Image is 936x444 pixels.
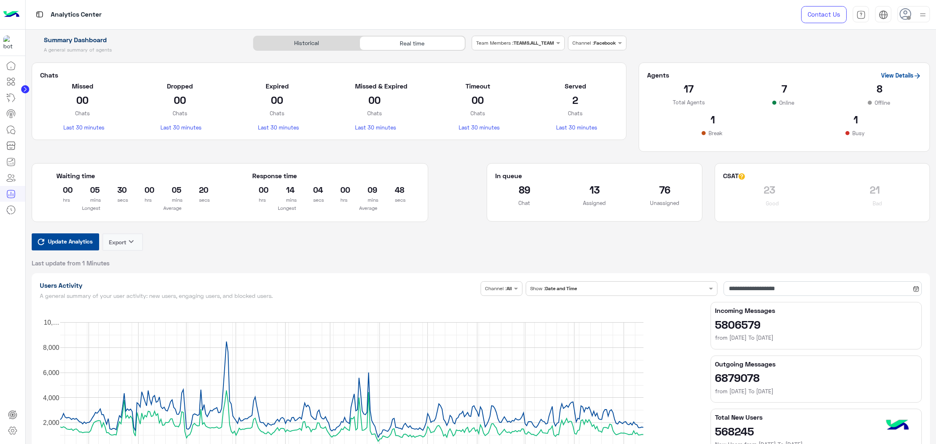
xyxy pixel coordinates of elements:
p: Bad [871,199,884,207]
h2: 00 [258,93,297,106]
h2: 05 [172,183,173,196]
img: tab [856,10,866,19]
h2: 05 [90,183,91,196]
p: Longest [56,204,126,212]
p: Offline [873,99,892,107]
h2: 09 [368,183,369,196]
h6: from [DATE] To [DATE] [715,334,917,342]
span: Update Analytics [46,236,95,247]
h2: 20 [199,183,200,196]
div: Historical [253,36,359,50]
h2: 30 [117,183,119,196]
h5: Dropped [160,82,199,90]
text: 10,… [43,319,59,326]
p: secs [199,196,200,204]
h5: Incoming Messages [715,306,917,315]
h2: 14 [286,183,287,196]
img: profile [918,10,928,20]
p: Last 30 minutes [63,123,102,131]
p: Chats [160,109,199,117]
text: 2,000 [43,419,59,426]
h5: In queue [495,172,522,180]
img: Logo [3,6,19,23]
p: Longest [252,204,322,212]
p: secs [117,196,119,204]
h2: 568245 [715,425,917,438]
a: View Details [881,72,921,79]
h5: Response time [252,172,297,180]
img: tab [35,9,45,19]
p: Good [764,199,780,207]
h2: 00 [145,183,146,196]
h2: 5806579 [715,318,917,331]
p: hrs [63,196,64,204]
p: Last 30 minutes [355,123,394,131]
p: Last 30 minutes [160,123,199,131]
h5: Timeout [459,82,497,90]
h2: 8 [838,82,921,95]
p: Chat [495,199,553,207]
b: Facebook [594,40,616,46]
h2: 23 [723,183,816,196]
h2: 48 [395,183,396,196]
h2: 00 [259,183,260,196]
h2: 76 [636,183,694,196]
img: tab [879,10,888,19]
h2: 89 [495,183,553,196]
a: Contact Us [801,6,847,23]
h5: A general summary of agents [32,47,244,53]
p: mins [368,196,369,204]
h6: from [DATE] To [DATE] [715,387,917,395]
span: Last update from 1 Minutes [32,259,110,267]
h2: 00 [63,93,102,106]
h5: Waiting time [56,172,208,180]
h5: Missed [63,82,102,90]
p: Last 30 minutes [258,123,297,131]
p: Chats [355,109,394,117]
p: Online [778,99,796,107]
p: mins [172,196,173,204]
h2: 6879078 [715,371,917,384]
p: Last 30 minutes [459,123,497,131]
button: Exportkeyboard_arrow_down [102,233,143,251]
h2: 00 [355,93,394,106]
h2: 00 [63,183,64,196]
p: Unassigned [636,199,694,207]
h1: Users Activity [40,281,478,289]
h2: 00 [459,93,497,106]
button: Update Analytics [32,233,99,250]
h2: 04 [313,183,314,196]
p: secs [395,196,396,204]
h5: Agents [647,71,669,79]
p: mins [90,196,91,204]
a: tab [853,6,869,23]
h2: 7 [743,82,826,95]
p: Total Agents [647,98,730,106]
h5: Total New Users [715,413,917,421]
i: keyboard_arrow_down [126,237,136,246]
h2: 00 [160,93,199,106]
h5: CSAT [723,172,745,180]
h2: 13 [565,183,624,196]
p: Break [707,129,724,137]
h5: Expired [258,82,297,90]
p: hrs [340,196,342,204]
p: hrs [145,196,146,204]
h5: A general summary of your user activity: new users, engaging users, and blocked users. [40,293,478,299]
p: Chats [258,109,297,117]
p: Chats [459,109,497,117]
p: Average [334,204,403,212]
div: Real time [360,36,465,50]
p: Chats [556,109,595,117]
img: 1403182699927242 [3,35,18,50]
p: hrs [259,196,260,204]
text: 6,000 [43,369,59,376]
h2: 1 [647,113,778,126]
p: Chats [63,109,102,117]
p: Last 30 minutes [556,123,595,131]
h2: 1 [790,113,921,126]
p: Busy [851,129,866,137]
h2: 17 [647,82,730,95]
h5: Missed & Expired [355,82,394,90]
img: hulul-logo.png [883,412,912,440]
